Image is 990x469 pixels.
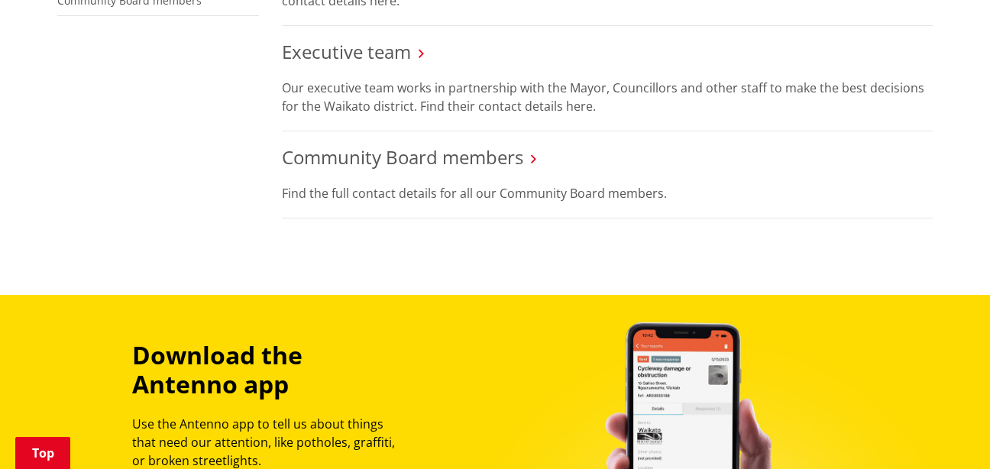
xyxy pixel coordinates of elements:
[282,184,933,202] p: Find the full contact details for all our Community Board members.
[132,341,409,399] h3: Download the Antenno app
[15,437,70,469] a: Top
[282,79,933,115] p: Our executive team works in partnership with the Mayor, Councillors and other staff to make the b...
[282,39,411,64] a: Executive team
[920,405,975,460] iframe: Messenger Launcher
[282,144,523,170] a: Community Board members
